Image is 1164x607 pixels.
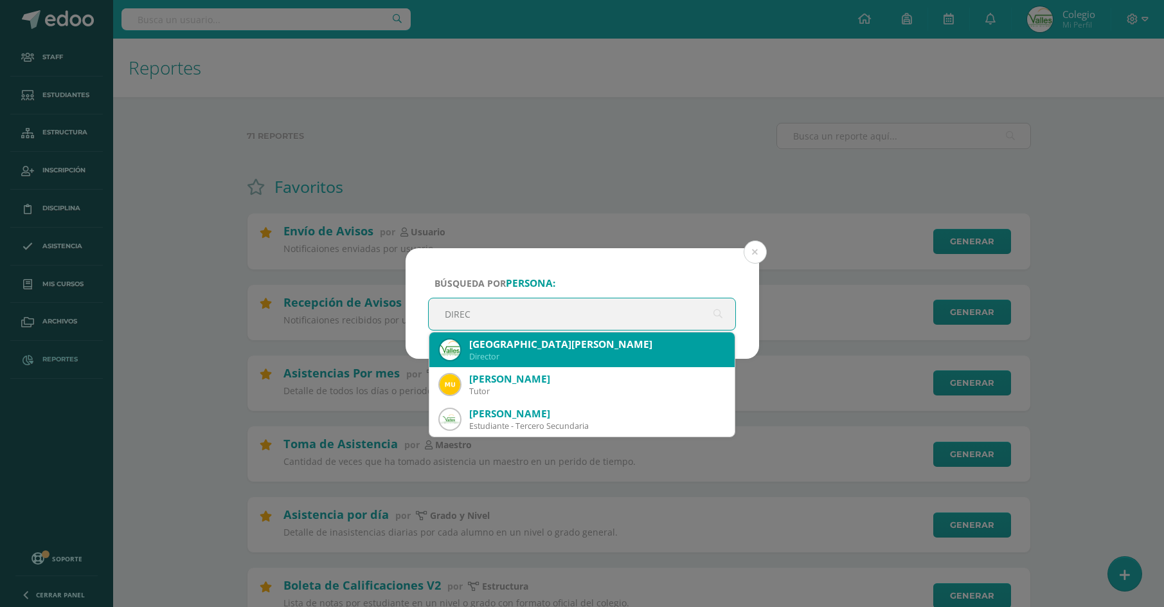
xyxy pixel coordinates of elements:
strong: persona: [506,276,555,290]
div: Director [469,351,725,362]
button: Close (Esc) [744,240,767,264]
img: 550ac0d3cb82cba3dc603ea7316b4b27.png [440,374,460,395]
img: 6662caab5368120307d9ba51037d29bc.png [440,340,460,360]
img: 77a9175c57f3d2f4b0931e0a8299bb4c.png [440,409,460,430]
input: ej. Nicholas Alekzander, etc. [429,298,736,330]
div: [PERSON_NAME] [469,372,725,386]
div: Tutor [469,386,725,397]
div: Estudiante - Tercero Secundaria [469,421,725,431]
div: [GEOGRAPHIC_DATA][PERSON_NAME] [469,338,725,351]
span: Búsqueda por [434,277,555,289]
div: [PERSON_NAME] [469,407,725,421]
